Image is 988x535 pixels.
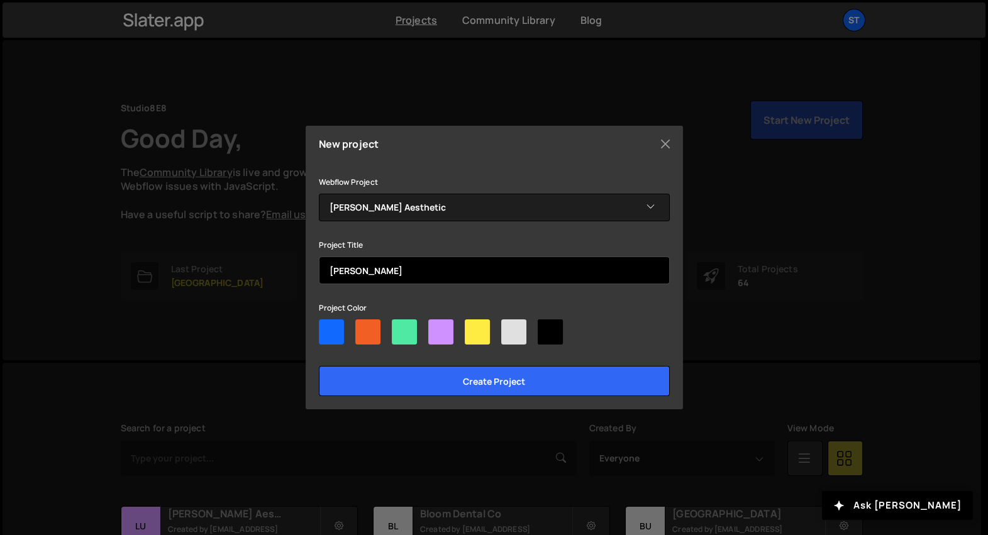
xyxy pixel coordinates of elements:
label: Project Title [319,239,364,251]
label: Project Color [319,302,367,314]
button: Ask [PERSON_NAME] [822,491,973,520]
button: Close [656,135,675,153]
input: Create project [319,366,670,396]
h5: New project [319,139,379,149]
label: Webflow Project [319,176,378,189]
input: Project name [319,256,670,284]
